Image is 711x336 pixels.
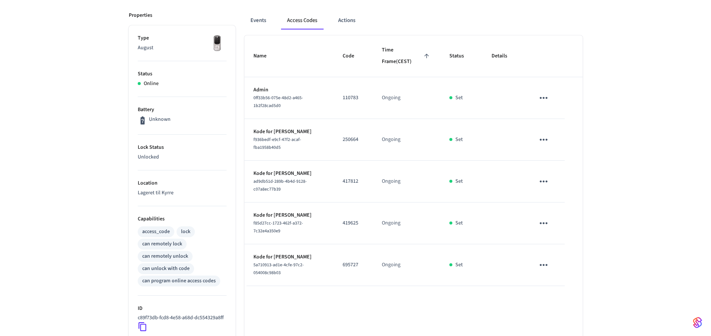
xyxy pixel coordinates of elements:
td: Ongoing [373,161,440,202]
p: Capabilities [138,215,227,223]
p: 419625 [343,219,364,227]
p: Set [455,94,463,102]
span: f936bedf-e9cf-47f2-acaf-fba1958b40d5 [253,136,301,151]
div: ant example [244,12,583,29]
button: Actions [332,12,361,29]
div: access_code [142,228,170,236]
span: f85d27cc-1723-462f-a372-7c32e4a350e9 [253,220,303,234]
p: Set [455,261,463,269]
td: Ongoing [373,119,440,161]
p: Set [455,178,463,185]
p: August [138,44,227,52]
span: Time Frame(CEST) [382,44,431,68]
div: lock [181,228,190,236]
table: sticky table [244,35,583,286]
button: Access Codes [281,12,323,29]
p: c89f73db-fcd8-4e58-a68d-dc554329a8ff [138,314,224,322]
div: can remotely unlock [142,252,188,260]
p: Admin [253,86,325,94]
p: Set [455,136,463,144]
p: Unknown [149,116,171,123]
span: Name [253,50,276,62]
td: Ongoing [373,244,440,286]
p: Location [138,179,227,187]
span: Status [449,50,474,62]
p: Kode for [PERSON_NAME] [253,211,325,219]
div: can unlock with code [142,265,190,273]
p: 417812 [343,178,364,185]
p: Properties [129,12,152,19]
span: Details [492,50,517,62]
p: 695727 [343,261,364,269]
p: Online [144,80,159,88]
p: Lageret til Kyrre [138,189,227,197]
img: SeamLogoGradient.69752ec5.svg [693,317,702,329]
span: 5a710913-ad1e-4cfe-97c2-054008c98b03 [253,262,304,276]
p: 250664 [343,136,364,144]
td: Ongoing [373,202,440,244]
p: ID [138,305,227,313]
td: Ongoing [373,77,440,119]
p: Lock Status [138,144,227,151]
img: Yale Assure Touchscreen Wifi Smart Lock, Satin Nickel, Front [208,34,227,53]
p: Battery [138,106,227,114]
p: Status [138,70,227,78]
span: ad9db51d-289b-4b4d-9128-c07a8ec77b39 [253,178,307,192]
p: Unlocked [138,153,227,161]
p: Type [138,34,227,42]
button: Events [244,12,272,29]
p: Kode for [PERSON_NAME] [253,253,325,261]
p: Kode for [PERSON_NAME] [253,128,325,136]
div: can program online access codes [142,277,216,285]
span: Code [343,50,364,62]
p: Set [455,219,463,227]
span: 0ff33b56-075e-48d2-a465-1b2f28cad5d0 [253,95,303,109]
div: can remotely lock [142,240,182,248]
p: Kode for [PERSON_NAME] [253,170,325,178]
p: 110783 [343,94,364,102]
